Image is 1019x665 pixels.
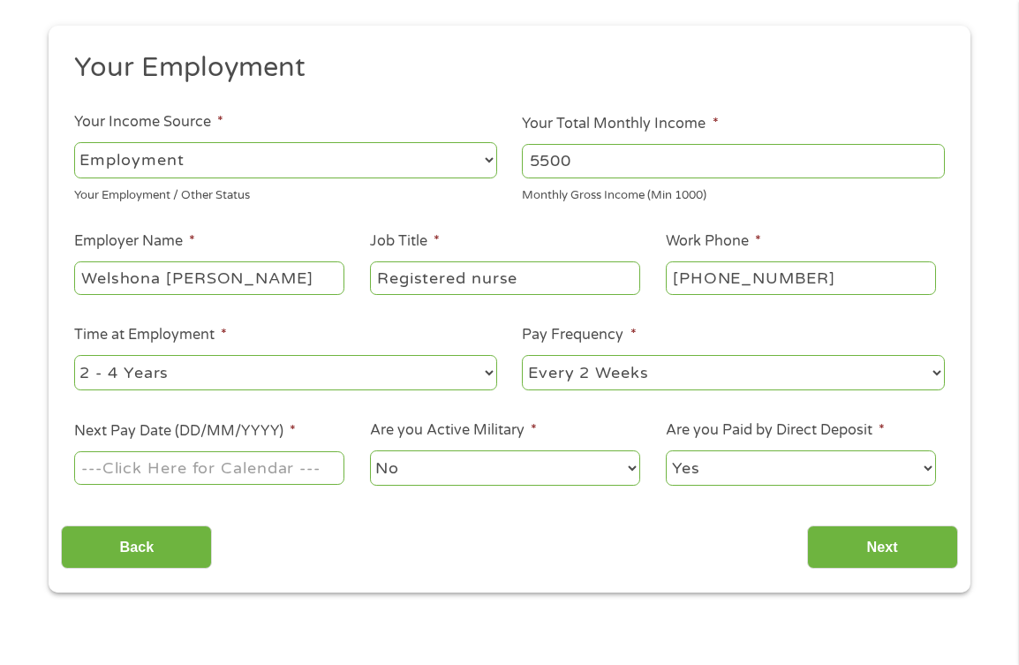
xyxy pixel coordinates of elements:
[370,261,640,295] input: Cashier
[807,525,958,569] input: Next
[74,181,497,205] div: Your Employment / Other Status
[522,144,945,178] input: 1800
[74,232,195,251] label: Employer Name
[74,261,344,295] input: Walmart
[74,326,227,344] label: Time at Employment
[666,232,761,251] label: Work Phone
[666,261,936,295] input: (231) 754-4010
[522,326,636,344] label: Pay Frequency
[522,181,945,205] div: Monthly Gross Income (Min 1000)
[74,422,296,441] label: Next Pay Date (DD/MM/YYYY)
[61,525,212,569] input: Back
[74,113,223,132] label: Your Income Source
[666,421,885,440] label: Are you Paid by Direct Deposit
[370,421,537,440] label: Are you Active Military
[522,115,718,133] label: Your Total Monthly Income
[370,232,440,251] label: Job Title
[74,50,932,86] h2: Your Employment
[74,451,344,485] input: ---Click Here for Calendar ---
